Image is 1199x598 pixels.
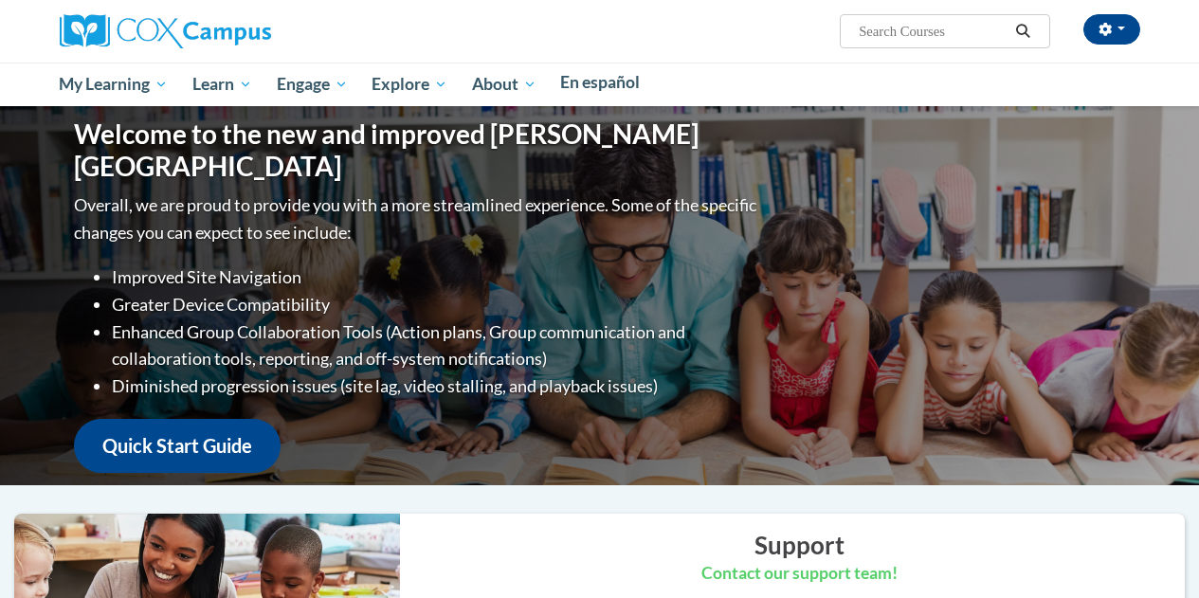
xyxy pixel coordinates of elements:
[47,63,181,106] a: My Learning
[60,22,271,38] a: Cox Campus
[472,73,536,96] span: About
[1014,25,1031,39] i: 
[359,63,460,106] a: Explore
[857,20,1008,43] input: Search Courses
[112,372,761,400] li: Diminished progression issues (site lag, video stalling, and playback issues)
[372,73,447,96] span: Explore
[180,63,264,106] a: Learn
[277,73,348,96] span: Engage
[414,528,1185,562] h2: Support
[74,118,761,182] h1: Welcome to the new and improved [PERSON_NAME][GEOGRAPHIC_DATA]
[74,191,761,246] p: Overall, we are proud to provide you with a more streamlined experience. Some of the specific cha...
[264,63,360,106] a: Engage
[74,419,281,473] a: Quick Start Guide
[1083,14,1140,45] button: Account Settings
[460,63,549,106] a: About
[560,72,640,92] span: En español
[549,63,653,102] a: En español
[112,263,761,291] li: Improved Site Navigation
[45,63,1154,106] div: Main menu
[112,291,761,318] li: Greater Device Compatibility
[59,73,168,96] span: My Learning
[112,318,761,373] li: Enhanced Group Collaboration Tools (Action plans, Group communication and collaboration tools, re...
[414,562,1185,586] h3: Contact our support team!
[1008,20,1037,43] button: Search
[60,14,271,48] img: Cox Campus
[192,73,252,96] span: Learn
